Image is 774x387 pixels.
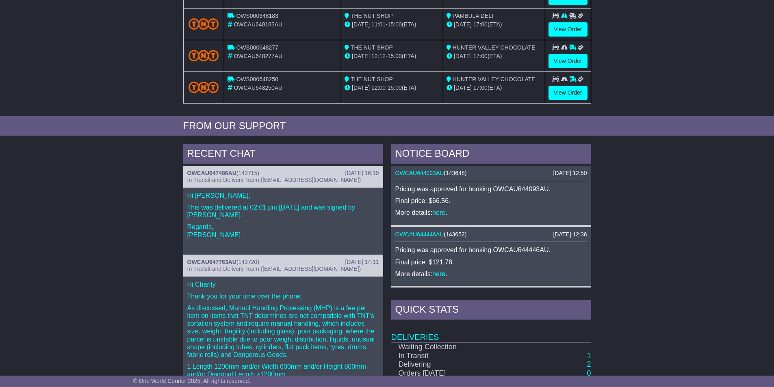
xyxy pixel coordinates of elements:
[352,21,370,28] span: [DATE]
[549,54,588,68] a: View Order
[454,84,472,91] span: [DATE]
[187,259,379,266] div: ( )
[395,258,587,266] p: Final price: $121.78.
[453,44,536,51] span: HUNTER VALLEY CHOCOLATE
[432,270,445,277] a: here
[447,52,542,61] div: (ETA)
[587,352,591,360] a: 1
[187,192,379,199] p: Hi [PERSON_NAME],
[454,21,472,28] span: [DATE]
[351,13,393,19] span: THE NUT SHOP
[395,270,587,278] p: More details: .
[549,86,588,100] a: View Order
[549,22,588,37] a: View Order
[238,259,258,265] span: 143720
[187,266,361,272] span: In Transit and Delivery Team ([EMAIL_ADDRESS][DOMAIN_NAME])
[371,21,386,28] span: 11:01
[454,53,472,59] span: [DATE]
[238,170,258,176] span: 143715
[187,259,236,265] a: OWCAU647763AU
[345,52,440,61] div: - (ETA)
[189,50,219,61] img: TNT_Domestic.png
[183,120,591,132] div: FROM OUR SUPPORT
[391,369,508,378] td: Orders [DATE]
[473,84,488,91] span: 17:00
[391,360,508,369] td: Delivering
[391,322,591,342] td: Deliveries
[371,53,386,59] span: 12:12
[446,170,465,176] span: 143648
[395,246,587,254] p: Pricing was approved for booking OWCAU644446AU.
[587,369,591,377] a: 0
[187,304,379,359] p: As discussed, Manual Handling Processing (MHP) is a fee per item on items that TNT determines are...
[395,231,587,238] div: ( )
[236,44,278,51] span: OWS000648277
[345,170,379,177] div: [DATE] 16:19
[236,13,278,19] span: OWS000648183
[236,76,278,82] span: OWS000648250
[432,209,445,216] a: here
[388,84,402,91] span: 15:00
[187,203,379,219] p: This was delivered at 02:01 pm [DATE] and was signed by [PERSON_NAME].
[187,281,379,288] p: Hi Charity,
[234,84,282,91] span: OWCAU648250AU
[187,170,379,177] div: ( )
[133,378,251,384] span: © One World Courier 2025. All rights reserved.
[395,231,444,238] a: OWCAU644446AU
[395,209,587,216] p: More details: .
[345,84,440,92] div: - (ETA)
[234,53,282,59] span: OWCAU648277AU
[187,223,379,238] p: Regards, [PERSON_NAME]
[391,342,508,352] td: Waiting Collection
[388,21,402,28] span: 15:00
[395,170,587,177] div: ( )
[553,170,587,177] div: [DATE] 12:50
[447,20,542,29] div: (ETA)
[446,231,465,238] span: 143652
[391,144,591,166] div: NOTICE BOARD
[351,44,393,51] span: THE NUT SHOP
[187,363,379,378] p: 1 Length 1200mm and/or Width 600mm and/or Height 800mm and/or Diagonal Length >1200mm
[587,360,591,368] a: 2
[395,197,587,205] p: Final price: $66.56.
[189,18,219,29] img: TNT_Domestic.png
[352,84,370,91] span: [DATE]
[391,352,508,361] td: In Transit
[352,53,370,59] span: [DATE]
[395,170,444,176] a: OWCAU644093AU
[391,300,591,322] div: Quick Stats
[553,231,587,238] div: [DATE] 12:36
[187,170,236,176] a: OWCAU647486AU
[234,21,282,28] span: OWCAU648183AU
[447,84,542,92] div: (ETA)
[351,76,393,82] span: THE NUT SHOP
[473,53,488,59] span: 17:00
[453,76,536,82] span: HUNTER VALLEY CHOCOLATE
[395,185,587,193] p: Pricing was approved for booking OWCAU644093AU.
[345,259,379,266] div: [DATE] 14:11
[371,84,386,91] span: 12:00
[453,13,493,19] span: PAMBULA DELI
[473,21,488,28] span: 17:00
[183,144,383,166] div: RECENT CHAT
[189,82,219,93] img: TNT_Domestic.png
[187,292,379,300] p: Thank you for your time over the phone.
[345,20,440,29] div: - (ETA)
[388,53,402,59] span: 15:00
[187,177,361,183] span: In Transit and Delivery Team ([EMAIL_ADDRESS][DOMAIN_NAME])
